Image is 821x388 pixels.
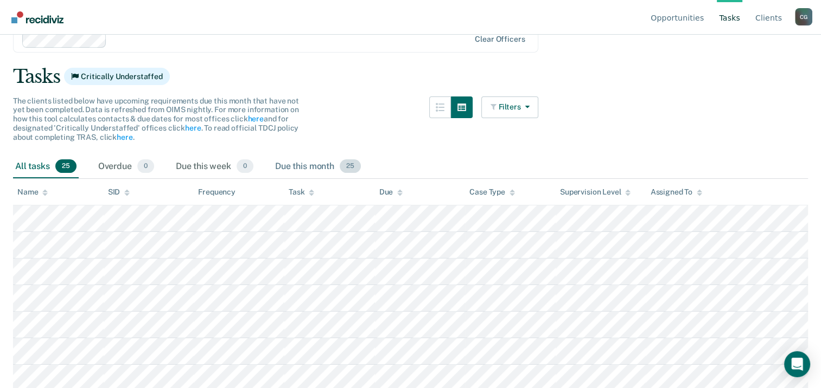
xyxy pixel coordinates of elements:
[137,159,154,173] span: 0
[237,159,253,173] span: 0
[784,351,810,377] div: Open Intercom Messenger
[795,8,812,25] button: Profile dropdown button
[273,155,363,179] div: Due this month25
[469,187,515,197] div: Case Type
[560,187,631,197] div: Supervision Level
[340,159,361,173] span: 25
[55,159,77,173] span: 25
[64,68,170,85] span: Critically Understaffed
[481,96,539,118] button: Filters
[13,155,79,179] div: All tasks25
[198,187,236,197] div: Frequency
[17,187,48,197] div: Name
[475,35,525,44] div: Clear officers
[13,66,808,88] div: Tasks
[117,133,132,141] a: here
[174,155,256,179] div: Due this week0
[185,124,201,132] a: here
[96,155,156,179] div: Overdue0
[247,114,263,123] a: here
[795,8,812,25] div: C G
[108,187,130,197] div: SID
[650,187,702,197] div: Assigned To
[379,187,403,197] div: Due
[289,187,314,197] div: Task
[11,11,63,23] img: Recidiviz
[13,96,299,141] span: The clients listed below have upcoming requirements due this month that have not yet been complet...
